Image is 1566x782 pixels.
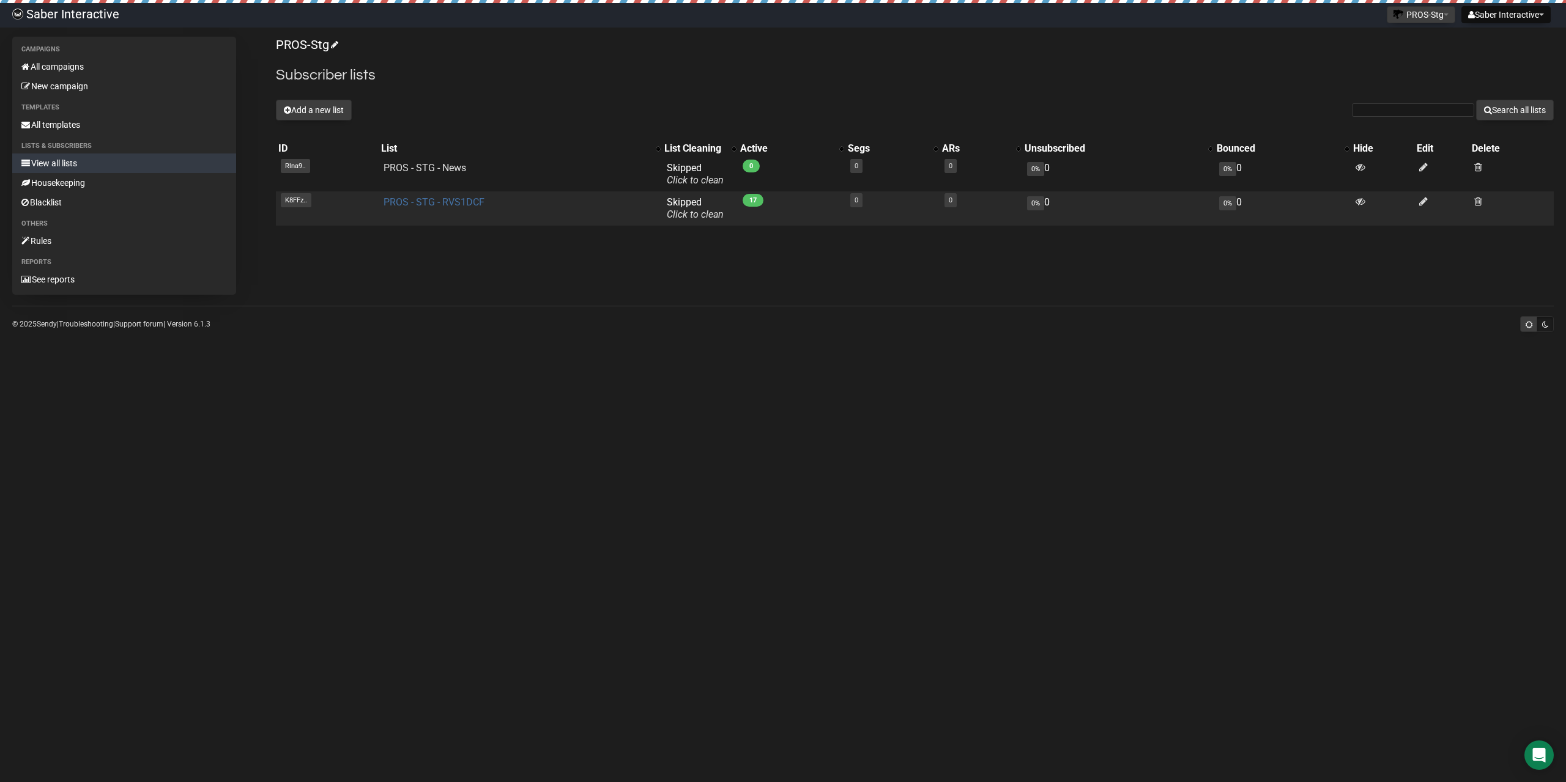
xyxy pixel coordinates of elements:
div: ID [278,142,377,155]
div: List Cleaning [664,142,725,155]
th: ID: No sort applied, sorting is disabled [276,140,379,157]
div: ARs [942,142,1010,155]
a: Blacklist [12,193,236,212]
button: Add a new list [276,100,352,120]
a: 0 [855,162,858,170]
div: List [381,142,650,155]
li: Others [12,216,236,231]
a: See reports [12,270,236,289]
th: Segs: No sort applied, activate to apply an ascending sort [845,140,939,157]
span: 0% [1027,162,1044,176]
a: 0 [949,196,952,204]
a: Housekeeping [12,173,236,193]
li: Campaigns [12,42,236,57]
a: Click to clean [667,174,724,186]
a: All campaigns [12,57,236,76]
span: 0% [1027,196,1044,210]
td: 0 [1214,191,1350,226]
a: 0 [949,162,952,170]
span: Skipped [667,196,724,220]
th: List: No sort applied, activate to apply an ascending sort [379,140,662,157]
span: K8FFz.. [281,193,311,207]
td: 0 [1214,157,1350,191]
div: Active [740,142,833,155]
th: Bounced: No sort applied, activate to apply an ascending sort [1214,140,1350,157]
li: Templates [12,100,236,115]
img: ec1bccd4d48495f5e7d53d9a520ba7e5 [12,9,23,20]
div: Hide [1353,142,1412,155]
h2: Subscriber lists [276,64,1554,86]
span: 0 [743,160,760,172]
th: Hide: No sort applied, sorting is disabled [1351,140,1415,157]
p: © 2025 | | | Version 6.1.3 [12,317,210,331]
span: Skipped [667,162,724,186]
a: Sendy [37,320,57,328]
button: PROS-Stg [1387,6,1455,23]
th: ARs: No sort applied, activate to apply an ascending sort [940,140,1022,157]
td: 0 [1022,157,1214,191]
li: Reports [12,255,236,270]
div: Edit [1417,142,1466,155]
th: List Cleaning: No sort applied, activate to apply an ascending sort [662,140,738,157]
td: 0 [1022,191,1214,226]
a: PROS - STG - RVS1DCF [384,196,484,208]
a: New campaign [12,76,236,96]
a: PROS-Stg [276,37,336,52]
div: Delete [1472,142,1551,155]
span: 0% [1219,196,1236,210]
button: Saber Interactive [1461,6,1551,23]
th: Delete: No sort applied, sorting is disabled [1469,140,1554,157]
th: Edit: No sort applied, sorting is disabled [1414,140,1469,157]
div: Open Intercom Messenger [1524,740,1554,770]
a: 0 [855,196,858,204]
a: Troubleshooting [59,320,113,328]
a: View all lists [12,153,236,173]
span: Rlna9.. [281,159,310,173]
img: favicons [1393,9,1403,19]
a: Click to clean [667,208,724,220]
span: 0% [1219,162,1236,176]
div: Segs [848,142,927,155]
div: Unsubscribed [1025,142,1202,155]
li: Lists & subscribers [12,139,236,153]
span: 17 [743,194,763,207]
a: All templates [12,115,236,135]
a: Rules [12,231,236,251]
th: Unsubscribed: No sort applied, activate to apply an ascending sort [1022,140,1214,157]
a: PROS - STG - News [384,162,466,174]
div: Bounced [1217,142,1338,155]
th: Active: No sort applied, activate to apply an ascending sort [738,140,845,157]
button: Search all lists [1476,100,1554,120]
a: Support forum [115,320,163,328]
